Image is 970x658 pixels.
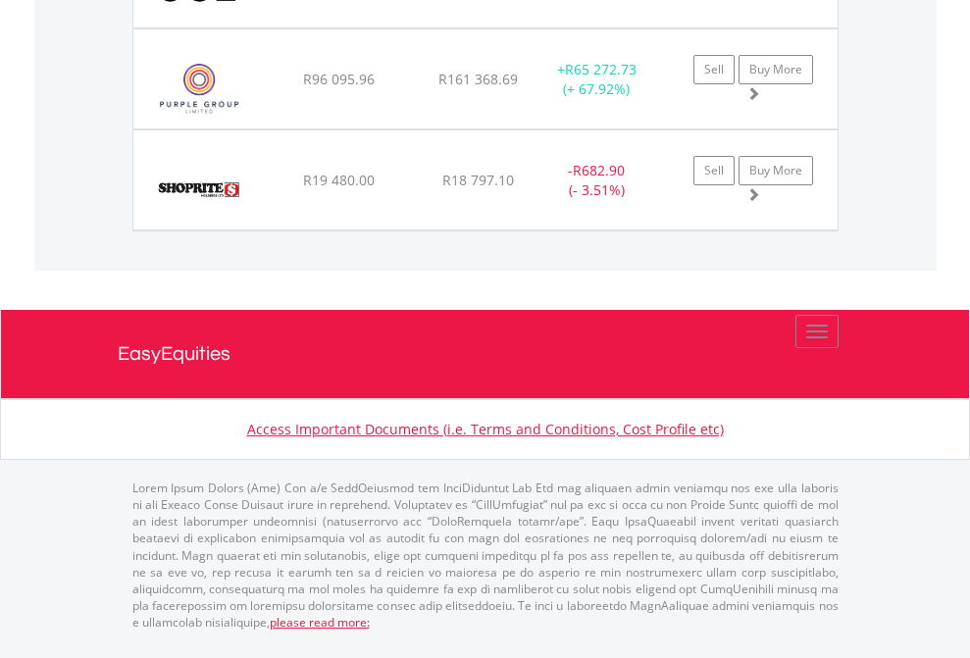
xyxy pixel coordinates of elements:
[693,156,735,185] a: Sell
[739,55,813,84] a: Buy More
[565,60,637,78] span: R65 272.73
[536,161,658,200] div: - (- 3.51%)
[739,156,813,185] a: Buy More
[118,310,853,398] a: EasyEquities
[143,155,254,225] img: EQU.ZA.SHP.png
[247,420,724,438] a: Access Important Documents (i.e. Terms and Conditions, Cost Profile etc)
[303,171,375,189] span: R19 480.00
[270,614,370,631] a: please read more:
[442,171,514,189] span: R18 797.10
[438,70,518,88] span: R161 368.69
[573,161,625,179] span: R682.90
[143,54,256,124] img: EQU.ZA.PPE.png
[693,55,735,84] a: Sell
[303,70,375,88] span: R96 095.96
[536,60,658,99] div: + (+ 67.92%)
[132,480,839,631] p: Lorem Ipsum Dolors (Ame) Con a/e SeddOeiusmod tem InciDiduntut Lab Etd mag aliquaen admin veniamq...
